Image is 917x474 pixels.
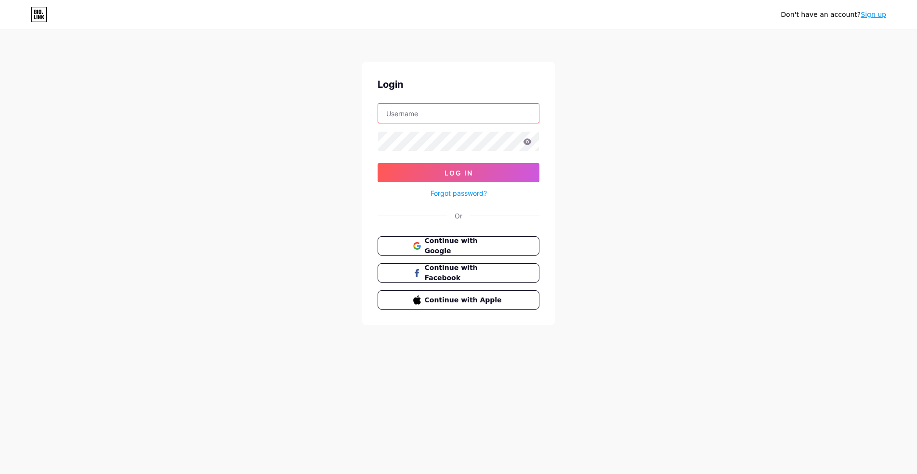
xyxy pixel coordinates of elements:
input: Username [378,104,539,123]
div: Or [455,211,462,221]
a: Sign up [861,11,886,18]
div: Don't have an account? [781,10,886,20]
button: Log In [378,163,539,182]
button: Continue with Google [378,236,539,256]
span: Continue with Apple [425,295,504,305]
button: Continue with Apple [378,290,539,310]
span: Continue with Facebook [425,263,504,283]
span: Continue with Google [425,236,504,256]
a: Forgot password? [431,188,487,198]
button: Continue with Facebook [378,263,539,283]
span: Log In [445,169,473,177]
div: Login [378,77,539,92]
